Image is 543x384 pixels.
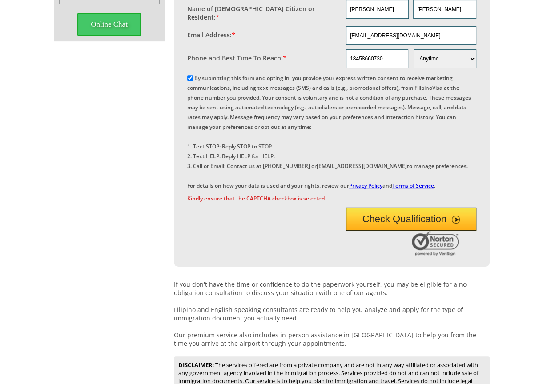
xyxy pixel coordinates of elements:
[346,208,476,231] button: Check Qualification
[178,361,213,369] strong: DISCLAIMER
[187,75,193,81] input: By submitting this form and opting in, you provide your express written consent to receive market...
[187,54,286,62] label: Phone and Best Time To Reach:
[187,74,471,189] label: By submitting this form and opting in, you provide your express written consent to receive market...
[349,182,382,189] a: Privacy Policy
[346,49,408,68] input: Phone
[412,231,461,256] img: Norton Secured
[392,182,434,189] a: Terms of Service
[346,26,476,45] input: Email Address
[187,194,476,203] span: Kindly ensure that the CAPTCHA checkbox is selected.
[187,31,235,39] label: Email Address:
[187,4,338,21] label: Name of [DEMOGRAPHIC_DATA] Citizen or Resident:
[77,13,141,36] span: Online Chat
[414,49,476,68] select: Phone and Best Reach Time are required.
[174,280,490,348] p: If you don't have the time or confidence to do the paperwork yourself, you may be eligible for a ...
